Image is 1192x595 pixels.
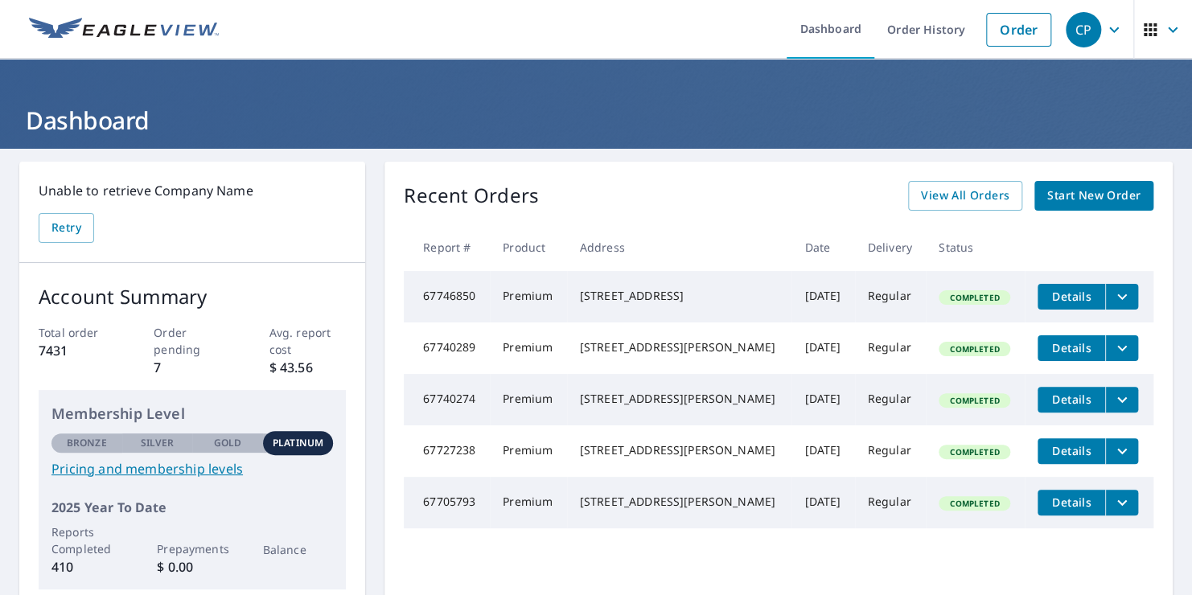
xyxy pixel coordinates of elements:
[404,181,539,211] p: Recent Orders
[269,358,347,377] p: $ 43.56
[157,540,228,557] p: Prepayments
[855,271,927,322] td: Regular
[1047,186,1141,206] span: Start New Order
[855,322,927,374] td: Regular
[791,425,854,477] td: [DATE]
[51,557,122,577] p: 410
[567,224,792,271] th: Address
[1105,284,1138,310] button: filesDropdownBtn-67746850
[39,341,116,360] p: 7431
[263,541,334,558] p: Balance
[940,343,1009,355] span: Completed
[855,477,927,528] td: Regular
[39,213,94,243] button: Retry
[51,498,333,517] p: 2025 Year To Date
[855,224,927,271] th: Delivery
[404,477,490,528] td: 67705793
[1047,340,1095,355] span: Details
[791,374,854,425] td: [DATE]
[1038,490,1105,515] button: detailsBtn-67705793
[51,403,333,425] p: Membership Level
[51,218,81,238] span: Retry
[1047,289,1095,304] span: Details
[490,374,567,425] td: Premium
[39,181,346,200] p: Unable to retrieve Company Name
[1038,284,1105,310] button: detailsBtn-67746850
[580,442,779,458] div: [STREET_ADDRESS][PERSON_NAME]
[490,425,567,477] td: Premium
[1105,490,1138,515] button: filesDropdownBtn-67705793
[580,339,779,355] div: [STREET_ADDRESS][PERSON_NAME]
[791,271,854,322] td: [DATE]
[19,104,1173,137] h1: Dashboard
[921,186,1009,206] span: View All Orders
[1038,335,1105,361] button: detailsBtn-67740289
[404,425,490,477] td: 67727238
[1034,181,1153,211] a: Start New Order
[273,436,323,450] p: Platinum
[940,498,1009,509] span: Completed
[580,288,779,304] div: [STREET_ADDRESS]
[51,523,122,557] p: Reports Completed
[67,436,107,450] p: Bronze
[490,477,567,528] td: Premium
[1066,12,1101,47] div: CP
[791,477,854,528] td: [DATE]
[1038,438,1105,464] button: detailsBtn-67727238
[490,224,567,271] th: Product
[51,459,333,478] a: Pricing and membership levels
[140,436,174,450] p: Silver
[855,425,927,477] td: Regular
[214,436,241,450] p: Gold
[1047,494,1095,510] span: Details
[154,324,231,358] p: Order pending
[404,374,490,425] td: 67740274
[908,181,1022,211] a: View All Orders
[986,13,1051,47] a: Order
[926,224,1025,271] th: Status
[940,292,1009,303] span: Completed
[404,271,490,322] td: 67746850
[940,395,1009,406] span: Completed
[940,446,1009,458] span: Completed
[855,374,927,425] td: Regular
[791,224,854,271] th: Date
[1038,387,1105,412] button: detailsBtn-67740274
[1047,392,1095,407] span: Details
[154,358,231,377] p: 7
[1047,443,1095,458] span: Details
[39,324,116,341] p: Total order
[39,282,346,311] p: Account Summary
[791,322,854,374] td: [DATE]
[490,322,567,374] td: Premium
[580,494,779,510] div: [STREET_ADDRESS][PERSON_NAME]
[1105,438,1138,464] button: filesDropdownBtn-67727238
[404,322,490,374] td: 67740289
[157,557,228,577] p: $ 0.00
[1105,335,1138,361] button: filesDropdownBtn-67740289
[1105,387,1138,412] button: filesDropdownBtn-67740274
[404,224,490,271] th: Report #
[490,271,567,322] td: Premium
[29,18,219,42] img: EV Logo
[269,324,347,358] p: Avg. report cost
[580,391,779,407] div: [STREET_ADDRESS][PERSON_NAME]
